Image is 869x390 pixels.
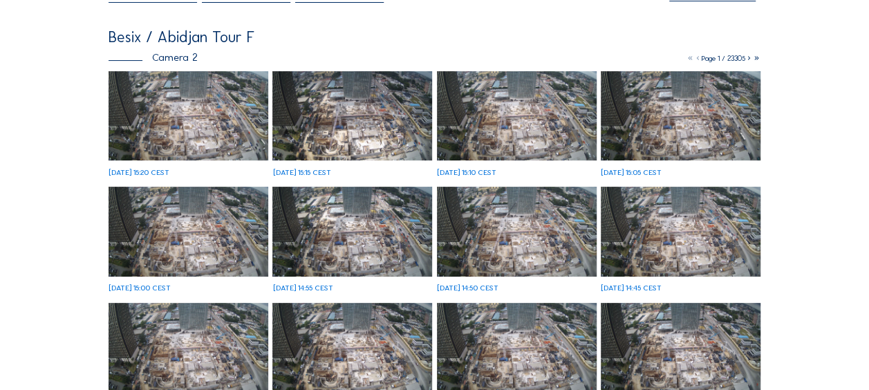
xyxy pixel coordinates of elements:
[272,169,330,176] div: [DATE] 15:15 CEST
[109,169,169,176] div: [DATE] 15:20 CEST
[109,52,198,62] div: Camera 2
[272,284,333,292] div: [DATE] 14:55 CEST
[109,187,268,277] img: image_53251962
[601,169,662,176] div: [DATE] 15:05 CEST
[437,284,498,292] div: [DATE] 14:50 CEST
[601,71,760,161] img: image_53252072
[109,284,171,292] div: [DATE] 15:00 CEST
[109,71,268,161] img: image_53252603
[601,187,760,277] img: image_53251657
[272,71,432,161] img: image_53252468
[437,71,597,161] img: image_53252330
[109,30,254,45] div: Besix / Abidjan Tour F
[272,187,432,277] img: image_53251869
[437,187,597,277] img: image_53251772
[601,284,662,292] div: [DATE] 14:45 CEST
[702,54,745,63] span: Page 1 / 23305
[437,169,496,176] div: [DATE] 15:10 CEST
